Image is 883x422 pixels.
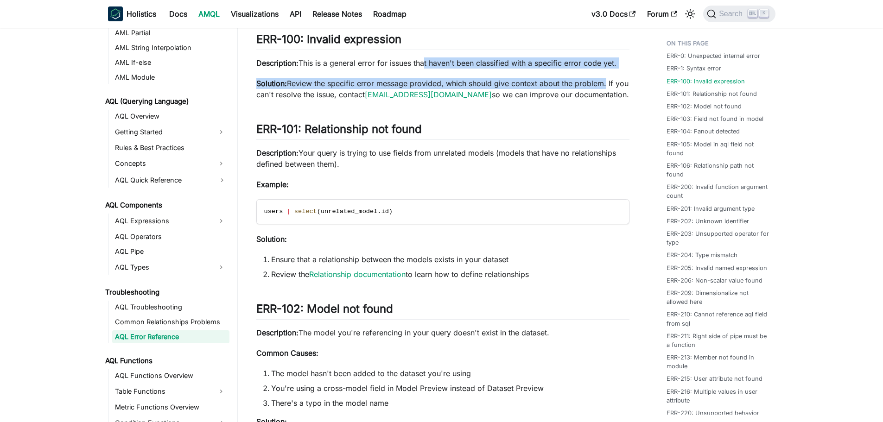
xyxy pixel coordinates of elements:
[667,114,763,123] a: ERR-103: Field not found in model
[377,208,381,215] span: .
[271,397,629,409] li: There's a typo in the model name
[112,301,229,314] a: AQL Troubleshooting
[112,401,229,414] a: Metric Functions Overview
[112,26,229,39] a: AML Partial
[667,140,770,157] a: ERR-105: Model in aql field not found
[667,229,770,247] a: ERR-203: Unsupported operator for type
[667,161,770,179] a: ERR-106: Relationship path not found
[193,6,225,21] a: AMQL
[667,51,760,60] a: ERR-0: Unexpected internal error
[256,328,299,337] strong: Description:
[667,64,721,73] a: ERR-1: Syntax error
[213,125,229,139] button: Expand sidebar category 'Getting Started'
[716,10,748,18] span: Search
[271,269,629,280] li: Review the to learn how to define relationships
[667,387,770,405] a: ERR-216: Multiple values in user attribute
[112,56,229,69] a: AML If-else
[112,369,229,382] a: AQL Functions Overview
[213,214,229,228] button: Expand sidebar category 'AQL Expressions'
[112,110,229,123] a: AQL Overview
[108,6,156,21] a: HolisticsHolistics
[683,6,698,21] button: Switch between dark and light mode (currently light mode)
[102,354,229,367] a: AQL Functions
[667,89,757,98] a: ERR-101: Relationship not found
[256,78,629,100] p: Review the specific error message provided, which should give context about the problem. If you c...
[112,315,229,328] a: Common Relationships Problems
[286,208,290,215] span: |
[667,264,767,272] a: ERR-205: Invalid named expression
[256,327,629,338] p: The model you're referencing in your query doesn't exist in the dataset.
[112,71,229,84] a: AML Module
[256,32,629,50] h2: ERR-100: Invalid expression
[164,6,193,21] a: Docs
[667,102,742,111] a: ERR-102: Model not found
[667,251,737,259] a: ERR-204: Type mismatch
[112,260,213,275] a: AQL Types
[271,383,629,394] li: You're using a cross-model field in Model Preview instead of Dataset Preview
[256,57,629,69] p: This is a general error for issues that haven't been classified with a specific error code yet.
[256,147,629,170] p: Your query is trying to use fields from unrelated models (models that have no relationships defin...
[389,208,393,215] span: )
[256,58,299,68] strong: Description:
[642,6,683,21] a: Forum
[667,353,770,371] a: ERR-213: Member not found in module
[256,180,289,189] strong: Example:
[102,95,229,108] a: AQL (Querying Language)
[271,254,629,265] li: Ensure that a relationship between the models exists in your dataset
[213,260,229,275] button: Expand sidebar category 'AQL Types'
[112,384,213,399] a: Table Functions
[213,384,229,399] button: Expand sidebar category 'Table Functions'
[667,289,770,306] a: ERR-209: Dimensionalize not allowed here
[127,8,156,19] b: Holistics
[586,6,642,21] a: v3.0 Docs
[271,368,629,379] li: The model hasn't been added to the dataset you're using
[309,270,406,279] a: Relationship documentation
[307,6,368,21] a: Release Notes
[112,214,213,228] a: AQL Expressions
[294,208,317,215] span: select
[112,245,229,258] a: AQL Pipe
[256,79,287,88] strong: Solution:
[256,234,287,244] strong: Solution:
[225,6,284,21] a: Visualizations
[284,6,307,21] a: API
[102,199,229,212] a: AQL Components
[759,9,769,18] kbd: K
[667,77,745,86] a: ERR-100: Invalid expression
[112,141,229,154] a: Rules & Best Practices
[256,122,629,140] h2: ERR-101: Relationship not found
[667,183,770,200] a: ERR-200: Invalid function argument count
[381,208,388,215] span: id
[112,230,229,243] a: AQL Operators
[667,374,762,383] a: ERR-215: User attribute not found
[321,208,377,215] span: unrelated_model
[368,6,412,21] a: Roadmap
[256,348,318,358] strong: Common Causes:
[667,332,770,349] a: ERR-211: Right side of pipe must be a function
[256,148,299,157] strong: Description:
[256,302,629,320] h2: ERR-102: Model not found
[317,208,321,215] span: (
[667,310,770,328] a: ERR-210: Cannot reference aql field from sql
[112,173,229,188] a: AQL Quick Reference
[112,156,213,171] a: Concepts
[112,330,229,343] a: AQL Error Reference
[264,208,283,215] span: users
[703,6,775,22] button: Search (Ctrl+K)
[102,286,229,299] a: Troubleshooting
[667,204,755,213] a: ERR-201: Invalid argument type
[112,125,213,139] a: Getting Started
[667,409,759,417] a: ERR-220: Unsupported behavior
[99,28,238,422] nav: Docs sidebar
[667,127,740,136] a: ERR-104: Fanout detected
[213,156,229,171] button: Expand sidebar category 'Concepts'
[112,41,229,54] a: AML String Interpolation
[667,217,749,226] a: ERR-202: Unknown identifier
[667,276,762,285] a: ERR-206: Non-scalar value found
[365,90,492,99] a: [EMAIL_ADDRESS][DOMAIN_NAME]
[108,6,123,21] img: Holistics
